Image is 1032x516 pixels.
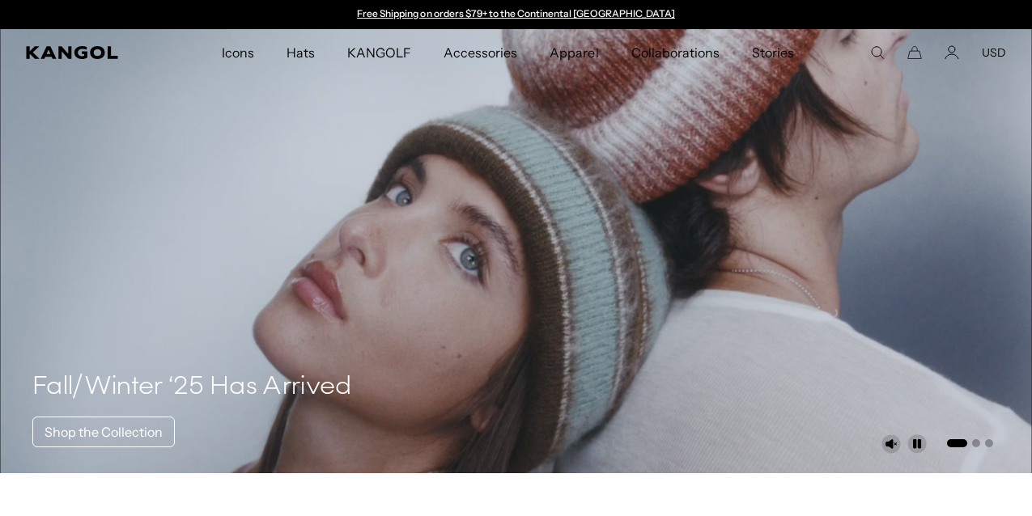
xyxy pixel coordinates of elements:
button: Go to slide 1 [947,439,967,447]
summary: Search here [870,45,885,60]
a: Free Shipping on orders $79+ to the Continental [GEOGRAPHIC_DATA] [357,7,675,19]
span: Icons [222,29,254,76]
a: Accessories [427,29,533,76]
button: Pause [907,434,927,454]
div: Announcement [350,8,683,21]
span: Accessories [444,29,517,76]
button: Cart [907,45,922,60]
ul: Select a slide to show [945,436,993,449]
button: Go to slide 2 [972,439,980,447]
a: Collaborations [615,29,736,76]
span: Collaborations [631,29,720,76]
button: USD [982,45,1006,60]
div: 1 of 2 [350,8,683,21]
a: Icons [206,29,270,76]
span: Stories [752,29,794,76]
a: Hats [270,29,331,76]
span: KANGOLF [347,29,411,76]
a: Shop the Collection [32,417,175,447]
h4: Fall/Winter ‘25 Has Arrived [32,371,352,404]
slideshow-component: Announcement bar [350,8,683,21]
a: Apparel [533,29,614,76]
span: Hats [287,29,315,76]
a: Account [945,45,959,60]
a: KANGOLF [331,29,427,76]
button: Unmute [881,434,901,454]
a: Kangol [26,46,146,59]
button: Go to slide 3 [985,439,993,447]
a: Stories [736,29,810,76]
span: Apparel [550,29,598,76]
